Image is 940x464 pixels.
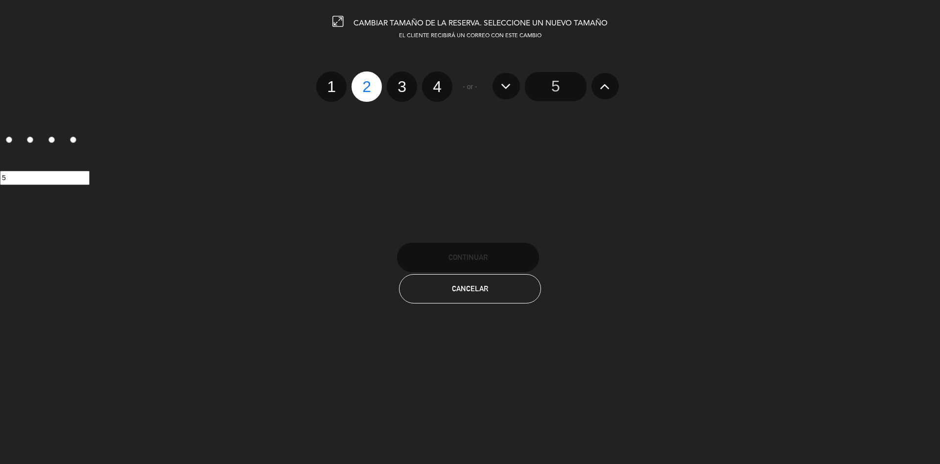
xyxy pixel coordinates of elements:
[48,137,55,143] input: 3
[448,253,488,261] span: Continuar
[27,137,33,143] input: 2
[64,133,86,149] label: 4
[22,133,43,149] label: 2
[397,243,539,272] button: Continuar
[452,284,488,293] span: Cancelar
[352,71,382,102] label: 2
[463,81,477,93] span: - or -
[353,20,608,27] span: CAMBIAR TAMAÑO DE LA RESERVA. SELECCIONE UN NUEVO TAMAÑO
[70,137,76,143] input: 4
[422,71,452,102] label: 4
[387,71,417,102] label: 3
[43,133,65,149] label: 3
[6,137,12,143] input: 1
[316,71,347,102] label: 1
[399,33,541,39] span: EL CLIENTE RECIBIRÁ UN CORREO CON ESTE CAMBIO
[399,274,541,303] button: Cancelar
